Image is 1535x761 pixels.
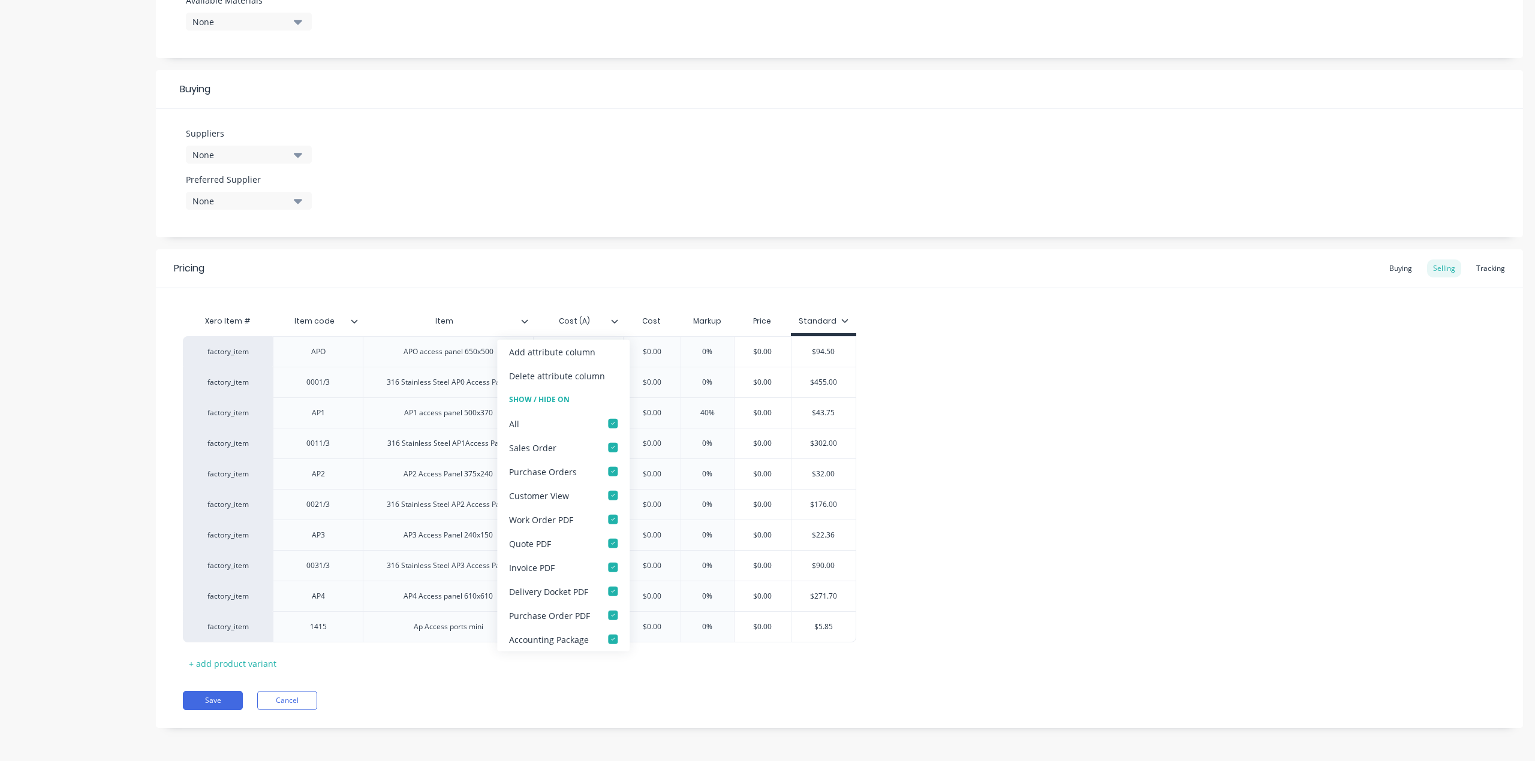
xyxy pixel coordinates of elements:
[791,428,856,458] div: $302.00
[733,612,793,642] div: $0.00
[1470,259,1511,277] div: Tracking
[195,621,261,632] div: factory_item
[622,337,682,367] div: $0.00
[192,149,288,161] div: None
[509,609,590,621] div: Purchase Order PDF
[183,654,282,673] div: + add product variant
[186,173,312,186] label: Preferred Supplier
[509,585,588,597] div: Delivery Docket PDF
[733,428,793,458] div: $0.00
[678,337,738,367] div: 0%
[195,469,261,479] div: factory_item
[288,436,348,451] div: 0011/3
[377,375,520,390] div: 316 Stainless Steel AP0 Access Panel
[622,367,682,397] div: $0.00
[497,388,630,412] div: Show / Hide On
[733,337,793,367] div: $0.00
[733,398,793,428] div: $0.00
[622,428,682,458] div: $0.00
[183,309,273,333] div: Xero Item #
[183,397,856,428] div: factory_itemAP1AP1 access panel 500x37033.65$0.0040%$0.00$43.75
[533,306,616,336] div: Cost (A)
[678,490,738,520] div: 0%
[678,428,738,458] div: 0%
[509,489,569,502] div: Customer View
[183,489,856,520] div: factory_item0021/3316 Stainless Steel AP2 Access Panel135$0.000%$0.00$176.00
[733,490,793,520] div: $0.00
[791,612,856,642] div: $5.85
[678,459,738,489] div: 0%
[186,127,312,140] label: Suppliers
[509,345,595,358] div: Add attribute column
[791,551,856,581] div: $90.00
[678,581,738,611] div: 0%
[377,558,520,573] div: 316 Stainless Steel AP3 Access Panel
[509,513,573,526] div: Work Order PDF
[509,417,519,430] div: All
[195,407,261,418] div: factory_item
[273,306,356,336] div: Item code
[183,550,856,581] div: factory_item0031/3316 Stainless Steel AP3 Access Panel69$0.000%$0.00$90.00
[363,306,526,336] div: Item
[509,633,589,645] div: Accounting Package
[509,537,551,549] div: Quote PDF
[174,261,204,276] div: Pricing
[622,398,682,428] div: $0.00
[791,581,856,611] div: $271.70
[288,405,348,421] div: AP1
[394,588,502,604] div: AP4 Access panel 610x610
[678,520,738,550] div: 0%
[195,438,261,449] div: factory_item
[288,497,348,512] div: 0021/3
[288,344,348,360] div: APO
[186,146,312,164] button: None
[733,459,793,489] div: $0.00
[733,520,793,550] div: $0.00
[288,588,348,604] div: AP4
[186,13,312,31] button: None
[791,367,856,397] div: $455.00
[622,520,682,550] div: $0.00
[394,527,502,543] div: AP3 Access Panel 240x150
[195,530,261,540] div: factory_item
[509,369,605,382] div: Delete attribute column
[395,405,502,421] div: AP1 access panel 500x370
[509,561,555,573] div: Invoice PDF
[622,581,682,611] div: $0.00
[377,497,520,512] div: 316 Stainless Steel AP2 Access Panel
[183,581,856,611] div: factory_itemAP4AP4 Access panel 610x610209$0.000%$0.00$271.70
[257,691,317,710] button: Cancel
[183,520,856,550] div: factory_itemAP3AP3 Access Panel 240x15012$0.000%$0.00$22.36
[678,551,738,581] div: 0%
[1383,259,1418,277] div: Buying
[509,465,577,478] div: Purchase Orders
[623,309,681,333] div: Cost
[622,459,682,489] div: $0.00
[678,612,738,642] div: 0%
[678,398,738,428] div: 40%
[791,520,856,550] div: $22.36
[394,466,502,482] div: AP2 Access Panel 375x240
[622,490,682,520] div: $0.00
[183,458,856,489] div: factory_itemAP2AP2 Access Panel 375x24018$0.000%$0.00$32.00
[378,436,519,451] div: 316 Stainless Steel AP1Access Panel
[791,398,856,428] div: $43.75
[791,337,856,367] div: $94.50
[733,367,793,397] div: $0.00
[195,560,261,571] div: factory_item
[288,375,348,390] div: 0001/3
[681,309,734,333] div: Markup
[791,490,856,520] div: $176.00
[195,591,261,602] div: factory_item
[288,619,348,635] div: 1415
[192,195,288,207] div: None
[509,441,556,454] div: Sales Order
[533,309,623,333] div: Cost (A)
[394,344,503,360] div: APO access panel 650x500
[733,581,793,611] div: $0.00
[734,309,791,333] div: Price
[799,316,848,327] div: Standard
[183,367,856,397] div: factory_item0001/3316 Stainless Steel AP0 Access Panel349$0.000%$0.00$455.00
[622,612,682,642] div: $0.00
[273,309,363,333] div: Item code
